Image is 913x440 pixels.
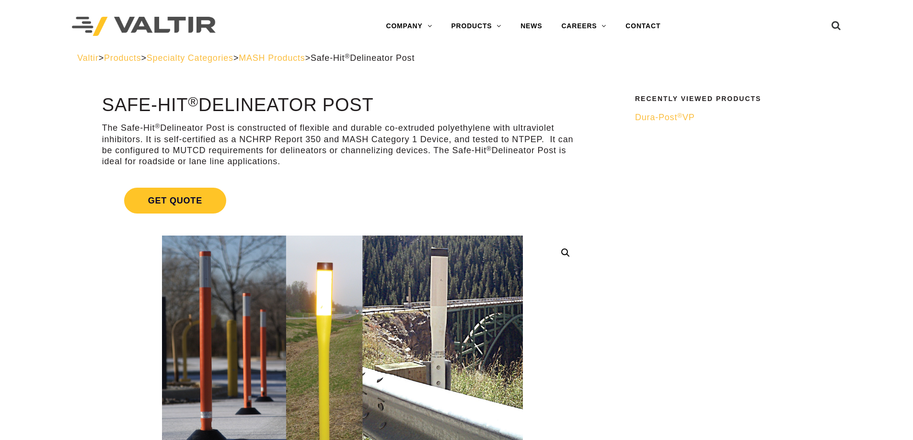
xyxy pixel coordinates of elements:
span: Get Quote [124,188,226,214]
p: The Safe-Hit Delineator Post is constructed of flexible and durable co-extruded polyethylene with... [102,123,583,168]
a: Get Quote [102,176,583,225]
h2: Recently Viewed Products [635,95,830,102]
a: CONTACT [616,17,670,36]
sup: ® [677,112,682,119]
a: CAREERS [552,17,616,36]
a: Products [104,53,141,63]
a: NEWS [511,17,552,36]
a: Specialty Categories [147,53,233,63]
sup: ® [345,53,350,60]
a: COMPANY [376,17,441,36]
a: PRODUCTS [441,17,511,36]
a: Dura-Post®VP [635,112,830,123]
sup: ® [486,145,492,152]
div: > > > > [77,53,836,64]
sup: ® [155,123,160,130]
img: Valtir [72,17,216,36]
span: Dura-Post VP [635,113,695,122]
a: MASH Products [239,53,305,63]
span: Safe-Hit Delineator Post [311,53,415,63]
sup: ® [188,94,198,109]
a: Valtir [77,53,98,63]
h1: Safe-Hit Delineator Post [102,95,583,115]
